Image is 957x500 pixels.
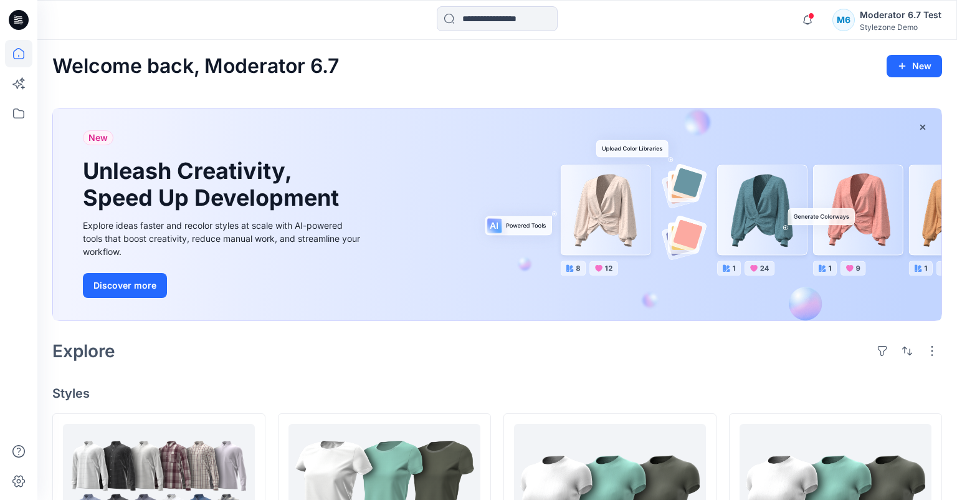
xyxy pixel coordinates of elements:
[887,55,942,77] button: New
[88,130,108,145] span: New
[860,22,941,32] div: Stylezone Demo
[52,386,942,401] h4: Styles
[832,9,855,31] div: M6
[83,158,345,211] h1: Unleash Creativity, Speed Up Development
[52,55,339,78] h2: Welcome back, Moderator 6.7
[83,273,167,298] button: Discover more
[83,273,363,298] a: Discover more
[52,341,115,361] h2: Explore
[860,7,941,22] div: Moderator 6.7 Test
[83,219,363,258] div: Explore ideas faster and recolor styles at scale with AI-powered tools that boost creativity, red...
